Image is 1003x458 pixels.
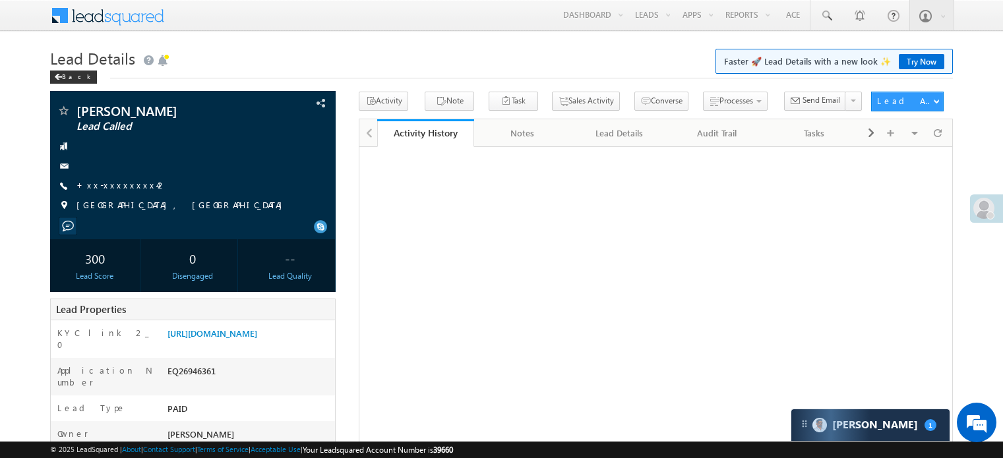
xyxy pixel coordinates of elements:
[249,246,332,270] div: --
[799,418,810,429] img: carter-drag
[53,246,137,270] div: 300
[552,92,620,111] button: Sales Activity
[777,125,851,141] div: Tasks
[50,444,453,456] span: © 2025 LeadSquared | | | | |
[151,270,234,282] div: Disengaged
[433,445,453,455] span: 39660
[164,402,335,420] div: PAID
[634,92,688,111] button: Converse
[387,127,464,139] div: Activity History
[50,47,135,69] span: Lead Details
[669,119,766,147] a: Audit Trail
[474,119,571,147] a: Notes
[766,119,863,147] a: Tasks
[56,302,126,316] span: Lead Properties
[303,445,453,455] span: Your Leadsquared Account Number is
[167,328,257,339] a: [URL][DOMAIN_NAME]
[925,419,936,431] span: 1
[719,96,753,105] span: Processes
[377,119,474,147] a: Activity History
[57,428,88,440] label: Owner
[76,104,253,117] span: [PERSON_NAME]
[803,94,840,106] span: Send Email
[871,92,944,111] button: Lead Actions
[57,327,154,351] label: KYC link 2_0
[50,71,97,84] div: Back
[167,428,234,440] span: [PERSON_NAME]
[76,199,289,212] span: [GEOGRAPHIC_DATA], [GEOGRAPHIC_DATA]
[703,92,768,111] button: Processes
[582,125,657,141] div: Lead Details
[489,92,538,111] button: Task
[425,92,474,111] button: Note
[76,179,167,190] a: +xx-xxxxxxxx42
[877,95,933,107] div: Lead Actions
[143,445,195,453] a: Contact Support
[57,402,126,414] label: Lead Type
[724,55,944,68] span: Faster 🚀 Lead Details with a new look ✨
[249,270,332,282] div: Lead Quality
[485,125,559,141] div: Notes
[679,125,754,141] div: Audit Trail
[151,246,234,270] div: 0
[791,409,950,442] div: carter-dragCarter[PERSON_NAME]1
[122,445,141,453] a: About
[784,92,846,111] button: Send Email
[164,364,335,383] div: EQ26946361
[251,445,301,453] a: Acceptable Use
[50,70,104,81] a: Back
[53,270,137,282] div: Lead Score
[572,119,669,147] a: Lead Details
[57,364,154,388] label: Application Number
[899,54,944,69] a: Try Now
[76,120,253,133] span: Lead Called
[359,92,408,111] button: Activity
[197,445,249,453] a: Terms of Service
